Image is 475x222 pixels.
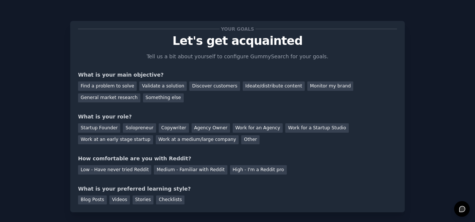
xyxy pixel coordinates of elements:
div: Work for a Startup Studio [285,123,348,133]
div: High - I'm a Reddit pro [230,165,287,175]
p: Let's get acquainted [78,34,397,47]
div: Medium - Familiar with Reddit [154,165,227,175]
div: Other [241,135,260,145]
div: Stories [133,195,153,205]
div: Low - Have never tried Reddit [78,165,151,175]
div: Monitor my brand [307,81,353,91]
div: Copywriter [159,123,189,133]
div: Something else [143,93,184,103]
div: What is your role? [78,113,397,121]
div: Videos [109,195,130,205]
p: Tell us a bit about yourself to configure GummySearch for your goals. [143,53,332,61]
div: Ideate/distribute content [243,81,305,91]
div: Validate a solution [139,81,187,91]
div: Discover customers [189,81,240,91]
div: Checklists [156,195,184,205]
div: What is your main objective? [78,71,397,79]
span: Your goals [220,25,255,33]
div: Solopreneur [123,123,156,133]
div: Work at an early stage startup [78,135,153,145]
div: What is your preferred learning style? [78,185,397,193]
div: Find a problem to solve [78,81,137,91]
div: General market research [78,93,140,103]
div: Work at a medium/large company [156,135,239,145]
div: Agency Owner [192,123,230,133]
div: Blog Posts [78,195,107,205]
div: Work for an Agency [233,123,283,133]
div: Startup Founder [78,123,120,133]
div: How comfortable are you with Reddit? [78,155,397,163]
